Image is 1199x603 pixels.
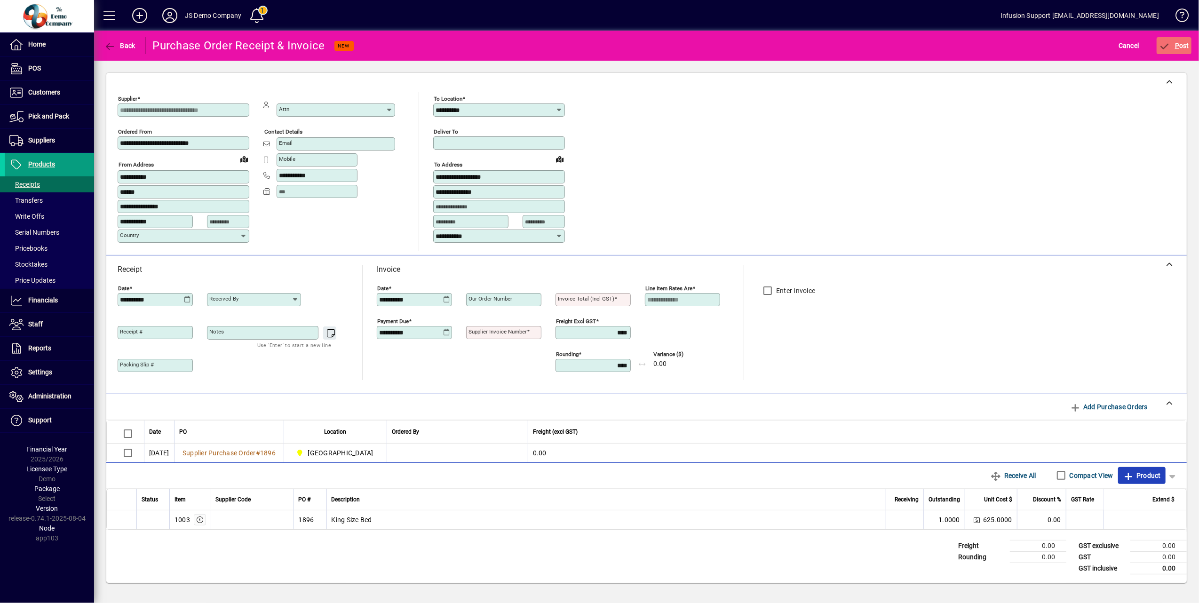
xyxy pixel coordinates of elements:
mat-label: Notes [209,328,224,335]
span: Item [175,494,186,505]
span: Variance ($) [653,351,710,357]
mat-hint: Use 'Enter' to start a new line [257,340,331,350]
span: Home [28,40,46,48]
app-page-header-button: Back [94,37,146,54]
mat-label: Payment due [377,318,409,325]
button: Product [1118,467,1166,484]
mat-label: Rounding [556,351,579,357]
div: Ordered By [392,427,523,437]
span: Stocktakes [9,261,48,268]
div: 1003 [175,515,190,524]
span: PO # [299,494,311,505]
span: Reports [28,344,51,352]
span: Back [104,42,135,49]
a: View on map [552,151,567,167]
a: POS [5,57,94,80]
label: Enter Invoice [774,286,815,295]
span: Status [142,494,158,505]
span: Supplier Purchase Order [183,449,256,457]
mat-label: Receipt # [120,328,143,335]
a: Receipts [5,176,94,192]
a: Write Offs [5,208,94,224]
td: GST [1074,551,1130,563]
button: Back [102,37,138,54]
div: Purchase Order Receipt & Invoice [153,38,325,53]
button: Cancel [1116,37,1142,54]
span: P [1175,42,1179,49]
td: GST inclusive [1074,563,1130,574]
span: Cancel [1119,38,1139,53]
span: Pick and Pack [28,112,69,120]
div: Freight (excl GST) [533,427,1175,437]
span: Freight (excl GST) [533,427,578,437]
span: Price Updates [9,277,56,284]
span: Unit Cost $ [984,494,1012,505]
mat-label: Invoice Total (incl GST) [558,295,614,302]
span: Support [28,416,52,424]
a: Transfers [5,192,94,208]
div: JS Demo Company [185,8,242,23]
td: 0.00 [1010,551,1066,563]
mat-label: Ordered from [118,128,152,135]
a: View on map [237,151,252,167]
a: Financials [5,289,94,312]
a: Knowledge Base [1168,2,1187,32]
mat-label: Date [377,285,389,292]
span: Outstanding [929,494,960,505]
span: Description [332,494,360,505]
span: Receiving [895,494,919,505]
span: [GEOGRAPHIC_DATA] [308,448,373,458]
span: Administration [28,392,71,400]
a: Suppliers [5,129,94,152]
span: Package [34,485,60,492]
mat-label: Freight excl GST [556,318,596,325]
button: Change Price Levels [970,513,983,526]
span: Version [36,505,58,512]
mat-label: Date [118,285,129,292]
span: Date [149,427,161,437]
mat-label: Received by [209,295,238,302]
mat-label: To location [434,95,462,102]
mat-label: Country [120,232,139,238]
a: Home [5,33,94,56]
a: Customers [5,81,94,104]
a: Stocktakes [5,256,94,272]
a: Serial Numbers [5,224,94,240]
span: Supplier Code [216,494,251,505]
td: 0.00 [1010,540,1066,551]
span: ost [1159,42,1190,49]
span: Node [40,524,55,532]
td: King Size Bed [326,510,886,529]
td: Freight [953,540,1010,551]
mat-label: Supplier [118,95,137,102]
td: 0.00 [1130,551,1187,563]
span: Settings [28,368,52,376]
span: Serial Numbers [9,229,59,236]
td: [DATE] [144,444,174,462]
button: Profile [155,7,185,24]
a: Administration [5,385,94,408]
mat-label: Email [279,140,293,146]
span: POS [28,64,41,72]
td: 0.00 [1017,510,1066,529]
span: Suppliers [28,136,55,144]
span: Discount % [1033,494,1061,505]
td: Rounding [953,551,1010,563]
div: Infusion Support [EMAIL_ADDRESS][DOMAIN_NAME] [1000,8,1159,23]
span: 0.00 [653,360,667,368]
td: GST exclusive [1074,540,1130,551]
span: Receive All [991,468,1036,483]
span: Receipts [9,181,40,188]
span: Financials [28,296,58,304]
a: Pick and Pack [5,105,94,128]
mat-label: Line item rates are [645,285,692,292]
label: Compact View [1068,471,1113,480]
span: Customers [28,88,60,96]
button: Post [1157,37,1192,54]
td: 1.0000 [923,510,965,529]
button: Add Purchase Orders [1066,398,1151,415]
mat-label: Mobile [279,156,295,162]
span: Products [28,160,55,168]
a: Price Updates [5,272,94,288]
mat-label: Attn [279,106,289,112]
